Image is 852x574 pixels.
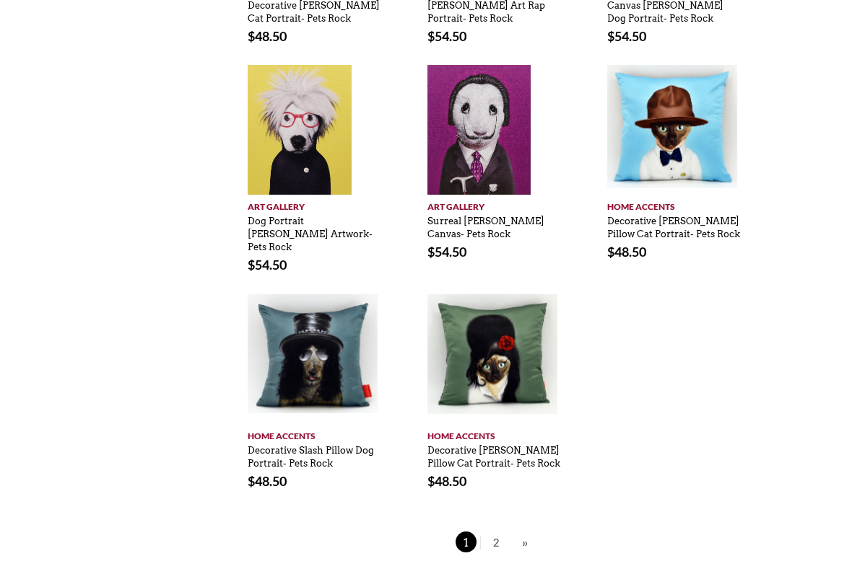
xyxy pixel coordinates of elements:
span: $ [248,29,255,45]
bdi: 48.50 [248,29,287,45]
a: Surreal [PERSON_NAME] Canvas- Pets Rock [427,209,544,241]
bdi: 54.50 [427,29,466,45]
a: » [518,534,531,552]
span: $ [427,29,435,45]
a: Art Gallery [427,195,562,214]
bdi: 54.50 [248,257,287,273]
a: Dog Portrait [PERSON_NAME] Artwork- Pets Rock [248,209,373,254]
a: Home Accents [427,425,562,443]
a: Art Gallery [248,195,383,214]
a: Decorative [PERSON_NAME] Pillow Cat Portrait- Pets Rock [427,438,560,470]
span: $ [248,474,255,490]
a: 2 [480,537,511,550]
span: $ [607,244,614,260]
bdi: 48.50 [248,474,287,490]
a: Decorative Slash Pillow Dog Portrait- Pets Rock [248,438,374,470]
a: Home Accents [248,425,383,443]
bdi: 48.50 [607,244,646,260]
span: 1 [456,532,477,553]
bdi: 54.50 [427,244,466,260]
img: andy warhol dog art [248,66,352,195]
span: 2 [485,532,507,553]
span: $ [427,474,435,490]
a: Decorative [PERSON_NAME] Pillow Cat Portrait- Pets Rock [607,209,740,241]
bdi: 48.50 [427,474,466,490]
span: $ [248,257,255,273]
bdi: 54.50 [607,29,646,45]
span: $ [607,29,614,45]
a: Home Accents [607,195,742,214]
span: $ [427,244,435,260]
